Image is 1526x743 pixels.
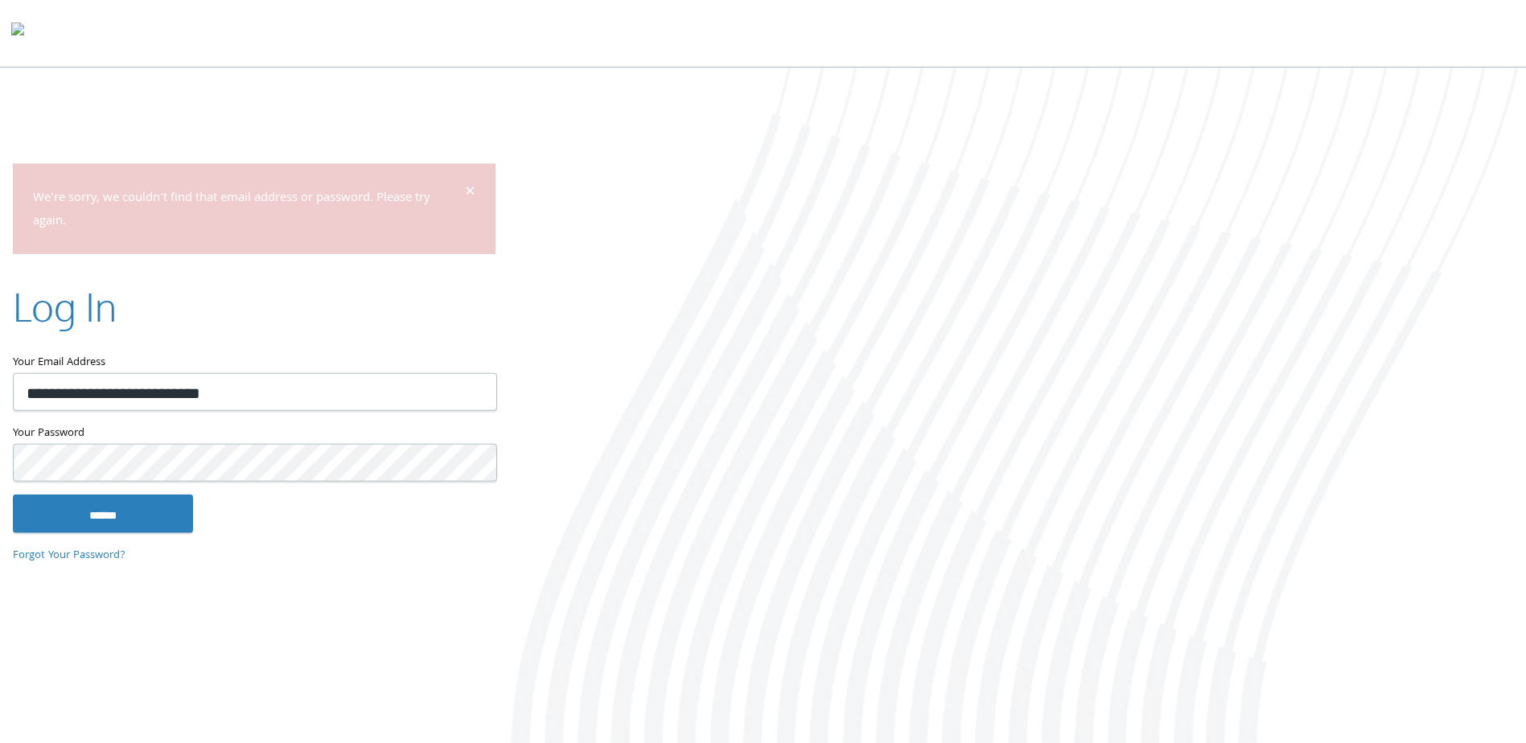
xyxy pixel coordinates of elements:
span: × [465,178,475,209]
a: Forgot Your Password? [13,547,125,564]
label: Your Password [13,423,496,443]
h2: Log In [13,279,117,333]
p: We're sorry, we couldn't find that email address or password. Please try again. [33,187,463,234]
img: todyl-logo-dark.svg [11,17,24,49]
button: Dismiss alert [465,184,475,203]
